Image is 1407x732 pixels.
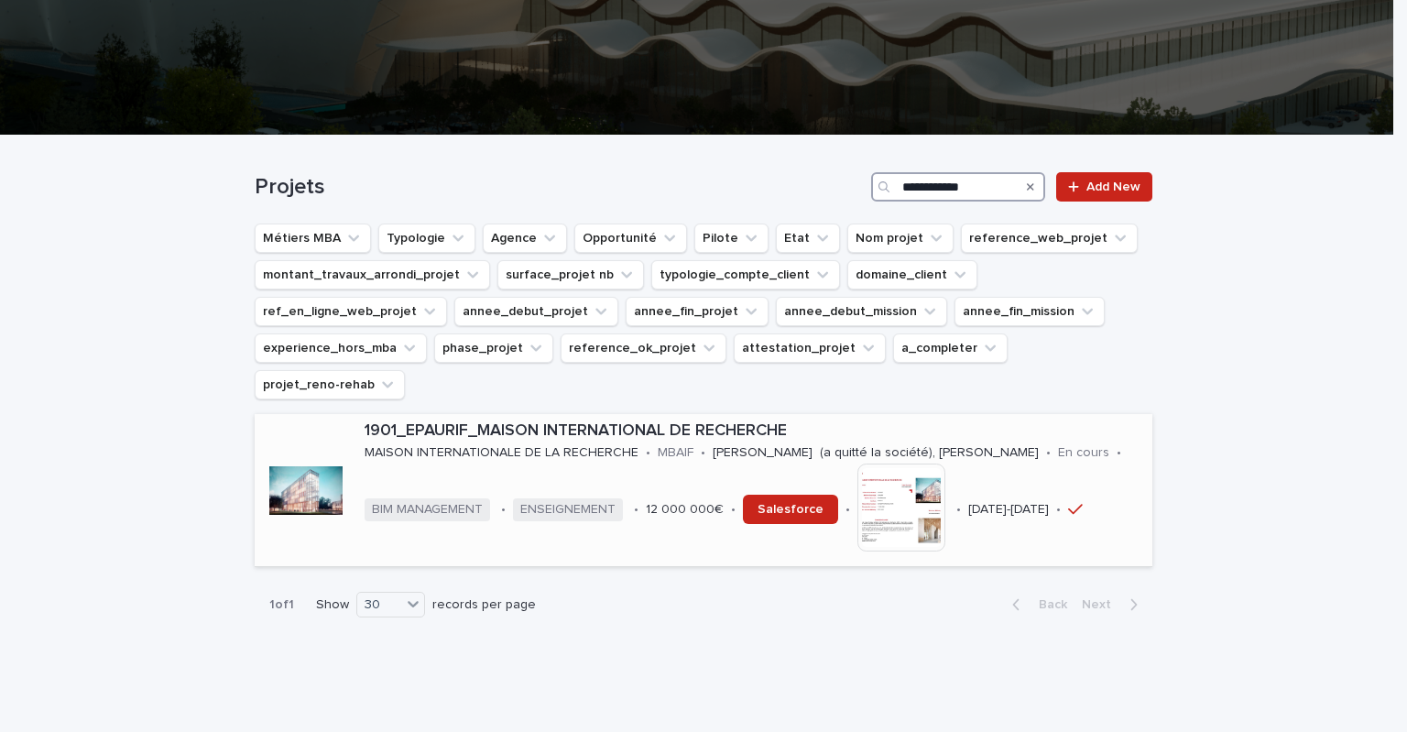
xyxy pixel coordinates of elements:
[255,260,490,290] button: montant_travaux_arrondi_projet
[968,502,1049,518] p: [DATE]-[DATE]
[646,445,650,461] p: •
[634,502,638,518] p: •
[483,224,567,253] button: Agence
[365,421,1145,442] p: 1901_EPAURIF_MAISON INTERNATIONAL DE RECHERCHE
[378,224,475,253] button: Typologie
[954,297,1105,326] button: annee_fin_mission
[255,414,1152,567] a: 1901_EPAURIF_MAISON INTERNATIONAL DE RECHERCHEMAISON INTERNATIONALE DE LA RECHERCHE•MBAIF•[PERSON...
[1056,172,1152,202] a: Add New
[255,333,427,363] button: experience_hors_mba
[316,597,349,613] p: Show
[1117,445,1121,461] p: •
[1056,502,1061,518] p: •
[255,370,405,399] button: projet_reno-rehab
[561,333,726,363] button: reference_ok_projet
[1086,180,1140,193] span: Add New
[713,445,1039,461] p: [PERSON_NAME] (a quitté la société), [PERSON_NAME]
[497,260,644,290] button: surface_projet nb
[758,503,823,516] span: Salesforce
[357,595,401,615] div: 30
[743,495,838,524] a: Salesforce
[255,583,309,628] p: 1 of 1
[513,498,623,521] span: ENSEIGNEMENT
[454,297,618,326] button: annee_debut_projet
[574,224,687,253] button: Opportunité
[365,445,638,461] p: MAISON INTERNATIONALE DE LA RECHERCHE
[776,224,840,253] button: Etat
[847,260,977,290] button: domaine_client
[255,174,864,201] h1: Projets
[956,502,961,518] p: •
[255,297,447,326] button: ref_en_ligne_web_projet
[1074,596,1152,613] button: Next
[1046,445,1051,461] p: •
[731,502,736,518] p: •
[961,224,1138,253] button: reference_web_projet
[501,502,506,518] p: •
[1058,445,1109,461] p: En cours
[255,224,371,253] button: Métiers MBA
[847,224,954,253] button: Nom projet
[626,297,769,326] button: annee_fin_projet
[658,445,693,461] p: MBAIF
[432,597,536,613] p: records per page
[776,297,947,326] button: annee_debut_mission
[1082,598,1122,611] span: Next
[1028,598,1067,611] span: Back
[651,260,840,290] button: typologie_compte_client
[365,498,490,521] span: BIM MANAGEMENT
[893,333,1008,363] button: a_completer
[701,445,705,461] p: •
[734,333,886,363] button: attestation_projet
[646,502,724,518] p: 12 000 000€
[694,224,769,253] button: Pilote
[998,596,1074,613] button: Back
[845,502,850,518] p: •
[434,333,553,363] button: phase_projet
[871,172,1045,202] input: Search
